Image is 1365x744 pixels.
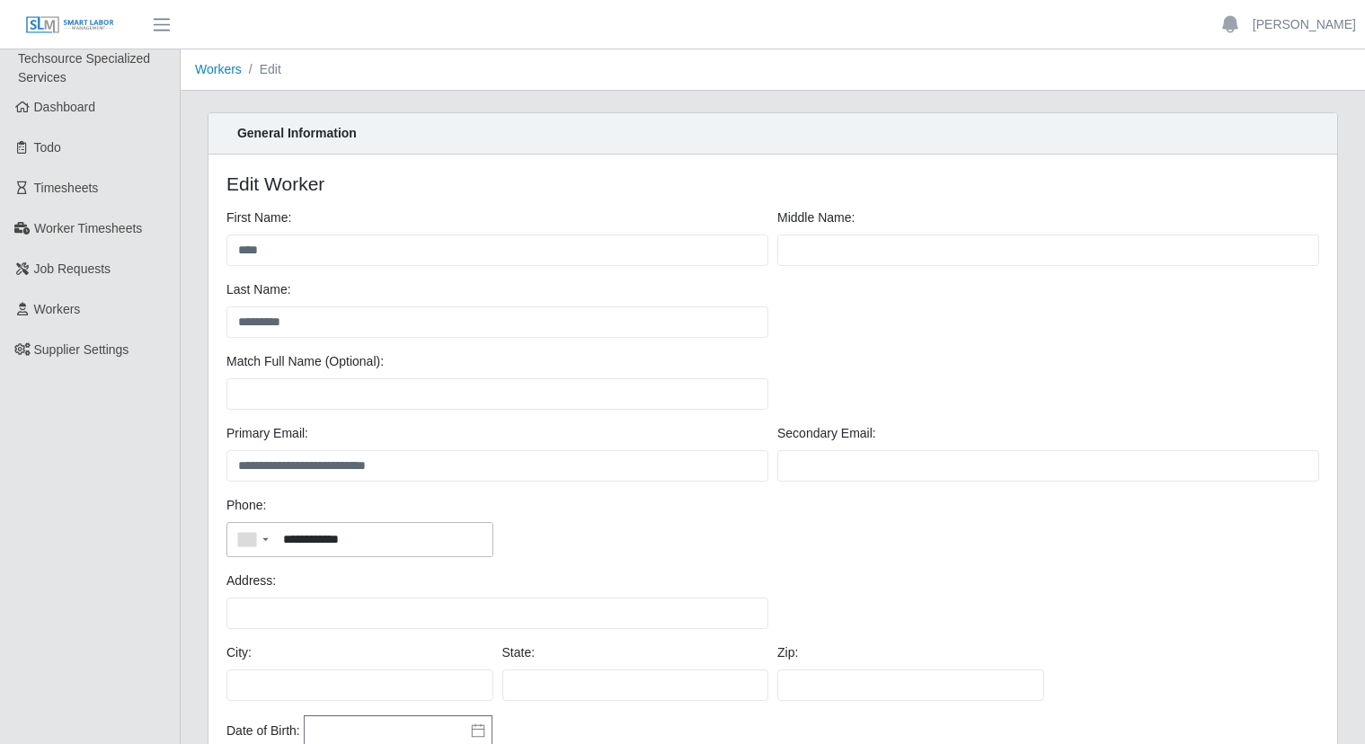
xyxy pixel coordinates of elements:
span: Worker Timesheets [34,221,142,235]
label: Address: [226,571,276,590]
strong: General Information [237,126,357,140]
label: Phone: [226,496,266,515]
a: [PERSON_NAME] [1253,15,1356,34]
span: Techsource Specialized Services [18,51,150,84]
label: Middle Name: [777,208,855,227]
span: Workers [34,302,81,316]
label: Date of Birth: [226,722,300,740]
img: SLM Logo [25,15,115,35]
li: Edit [242,60,281,79]
label: State: [502,643,536,662]
label: Secondary Email: [777,424,876,443]
label: Primary Email: [226,424,308,443]
label: Last Name: [226,280,291,299]
label: First Name: [226,208,291,227]
span: Timesheets [34,181,99,195]
label: Zip: [777,643,798,662]
span: Supplier Settings [34,342,129,357]
label: City: [226,643,252,662]
span: ▼ [261,536,270,543]
span: Job Requests [34,261,111,276]
span: Todo [34,140,61,155]
a: Workers [195,62,242,76]
h4: Edit Worker [226,173,666,195]
div: Country Code Selector [227,523,277,556]
label: Match Full Name (Optional): [226,352,384,371]
span: Dashboard [34,100,96,114]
